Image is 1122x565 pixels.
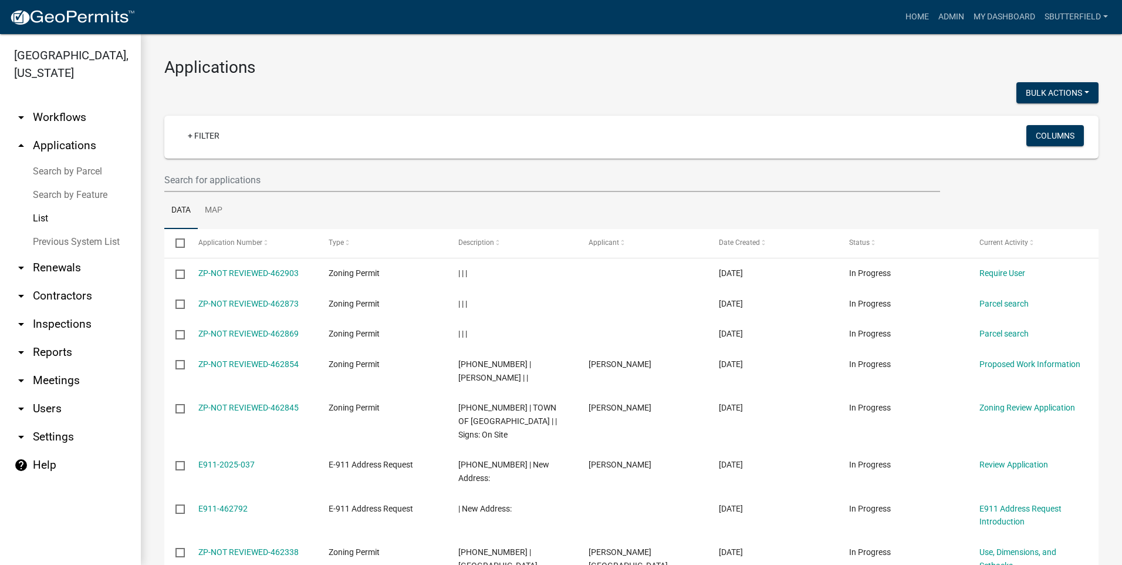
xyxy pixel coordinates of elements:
datatable-header-cell: Description [447,229,577,257]
span: Zoning Permit [329,268,380,278]
span: In Progress [849,460,891,469]
datatable-header-cell: Applicant [577,229,708,257]
span: 08/11/2025 [719,547,743,557]
a: + Filter [178,125,229,146]
span: 08/12/2025 [719,403,743,412]
span: | | | [458,268,467,278]
a: Require User [979,268,1025,278]
span: Applicant [589,238,619,247]
span: In Progress [849,547,891,557]
span: James Haley [589,403,651,412]
span: In Progress [849,403,891,412]
span: 08/12/2025 [719,299,743,308]
span: Date Created [719,238,760,247]
datatable-header-cell: Current Activity [968,229,1099,257]
i: arrow_drop_down [14,345,28,359]
span: Zoning Permit [329,329,380,338]
span: 08/12/2025 [719,504,743,513]
i: arrow_drop_down [14,289,28,303]
a: My Dashboard [969,6,1040,28]
datatable-header-cell: Date Created [708,229,838,257]
a: ZP-NOT REVIEWED-462854 [198,359,299,369]
span: | New Address: [458,504,512,513]
span: | | | [458,299,467,308]
span: Description [458,238,494,247]
a: ZP-NOT REVIEWED-462869 [198,329,299,338]
a: Sbutterfield [1040,6,1113,28]
a: Review Application [979,460,1048,469]
span: Zoning Permit [329,547,380,557]
a: Data [164,192,198,230]
datatable-header-cell: Status [838,229,968,257]
a: Parcel search [979,329,1029,338]
span: 51-034-2560 | SPAETH, BENJAMIN | | [458,359,531,382]
a: Proposed Work Information [979,359,1080,369]
i: arrow_drop_up [14,139,28,153]
a: ZP-NOT REVIEWED-462845 [198,403,299,412]
a: Zoning Review Application [979,403,1075,412]
h3: Applications [164,58,1099,78]
a: E911-462792 [198,504,248,513]
span: Status [849,238,870,247]
a: Home [901,6,934,28]
a: ZP-NOT REVIEWED-462903 [198,268,299,278]
a: Admin [934,6,969,28]
i: arrow_drop_down [14,110,28,125]
span: Zoning Permit [329,359,380,369]
span: In Progress [849,268,891,278]
span: 81-067-6544 | New Address: [458,460,549,483]
i: arrow_drop_down [14,374,28,388]
span: Benjamin Spaeth [589,359,651,369]
span: E-911 Address Request [329,504,413,513]
span: 08/12/2025 [719,268,743,278]
span: In Progress [849,359,891,369]
span: 08/12/2025 [719,359,743,369]
span: | | | [458,329,467,338]
i: arrow_drop_down [14,430,28,444]
i: arrow_drop_down [14,317,28,331]
span: 08/12/2025 [719,329,743,338]
span: In Progress [849,329,891,338]
span: Application Number [198,238,262,247]
span: 60-026-1540 | TOWN OF MAHTOWA | | Signs: On Site [458,403,557,439]
datatable-header-cell: Type [317,229,447,257]
i: arrow_drop_down [14,261,28,275]
a: Parcel search [979,299,1029,308]
span: Current Activity [979,238,1028,247]
span: In Progress [849,299,891,308]
span: Heath Johnson [589,460,651,469]
datatable-header-cell: Application Number [187,229,317,257]
span: Type [329,238,344,247]
a: ZP-NOT REVIEWED-462873 [198,299,299,308]
i: arrow_drop_down [14,402,28,416]
span: In Progress [849,504,891,513]
i: help [14,458,28,472]
a: E911 Address Request Introduction [979,504,1062,527]
a: Map [198,192,229,230]
button: Bulk Actions [1016,82,1099,103]
datatable-header-cell: Select [164,229,187,257]
a: ZP-NOT REVIEWED-462338 [198,547,299,557]
span: Zoning Permit [329,299,380,308]
a: E911-2025-037 [198,460,255,469]
span: E-911 Address Request [329,460,413,469]
span: 08/12/2025 [719,460,743,469]
button: Columns [1026,125,1084,146]
input: Search for applications [164,168,940,192]
span: Zoning Permit [329,403,380,412]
